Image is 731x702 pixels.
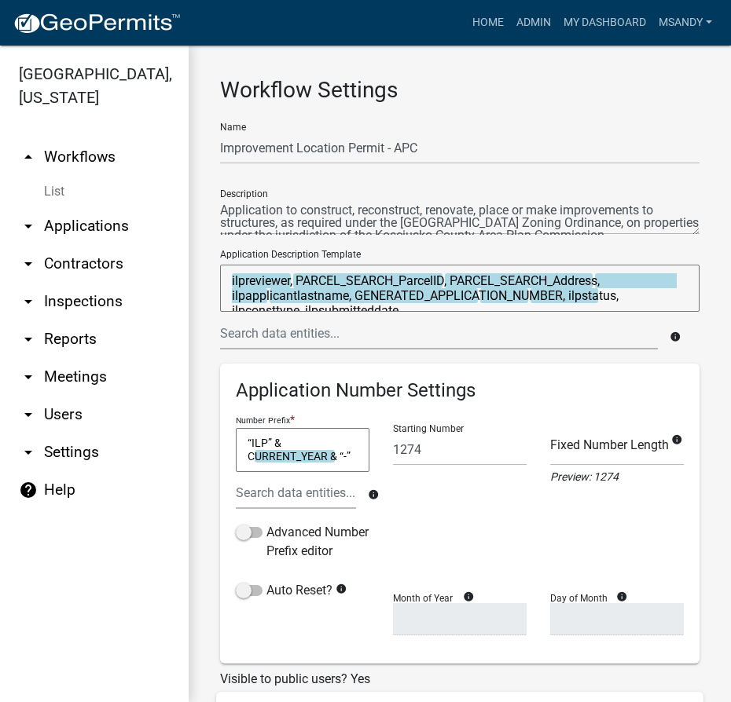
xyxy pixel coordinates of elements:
i: arrow_drop_down [19,330,38,349]
i: info [368,489,379,500]
i: info [616,591,627,602]
label: Auto Reset? [236,581,332,600]
i: arrow_drop_up [19,148,38,166]
i: arrow_drop_down [19,367,38,386]
input: Search data entities... [236,477,356,509]
p: Application Description Template [220,247,700,261]
i: help [19,481,38,499]
a: msandy [652,8,718,38]
a: My Dashboard [557,8,652,38]
i: info [463,591,474,602]
i: info [670,331,681,342]
label: Advanced Number Prefix editor [236,523,369,561]
i: info [671,434,682,445]
i: arrow_drop_down [19,292,38,311]
i: arrow_drop_down [19,254,38,273]
i: info [336,583,347,594]
a: Home [466,8,510,38]
input: Search data entities... [220,317,658,349]
a: Admin [510,8,557,38]
i: arrow_drop_down [19,217,38,236]
h6: Application Number Settings [236,379,684,402]
wm-data-entity-autocomplete: Application Description Template [220,247,700,349]
div: Preview: 1274 [550,466,684,485]
p: Number Prefix [236,415,290,426]
h3: Workflow Settings [220,77,700,104]
i: arrow_drop_down [19,405,38,424]
label: Visible to public users? Yes [220,673,370,686]
i: arrow_drop_down [19,443,38,462]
